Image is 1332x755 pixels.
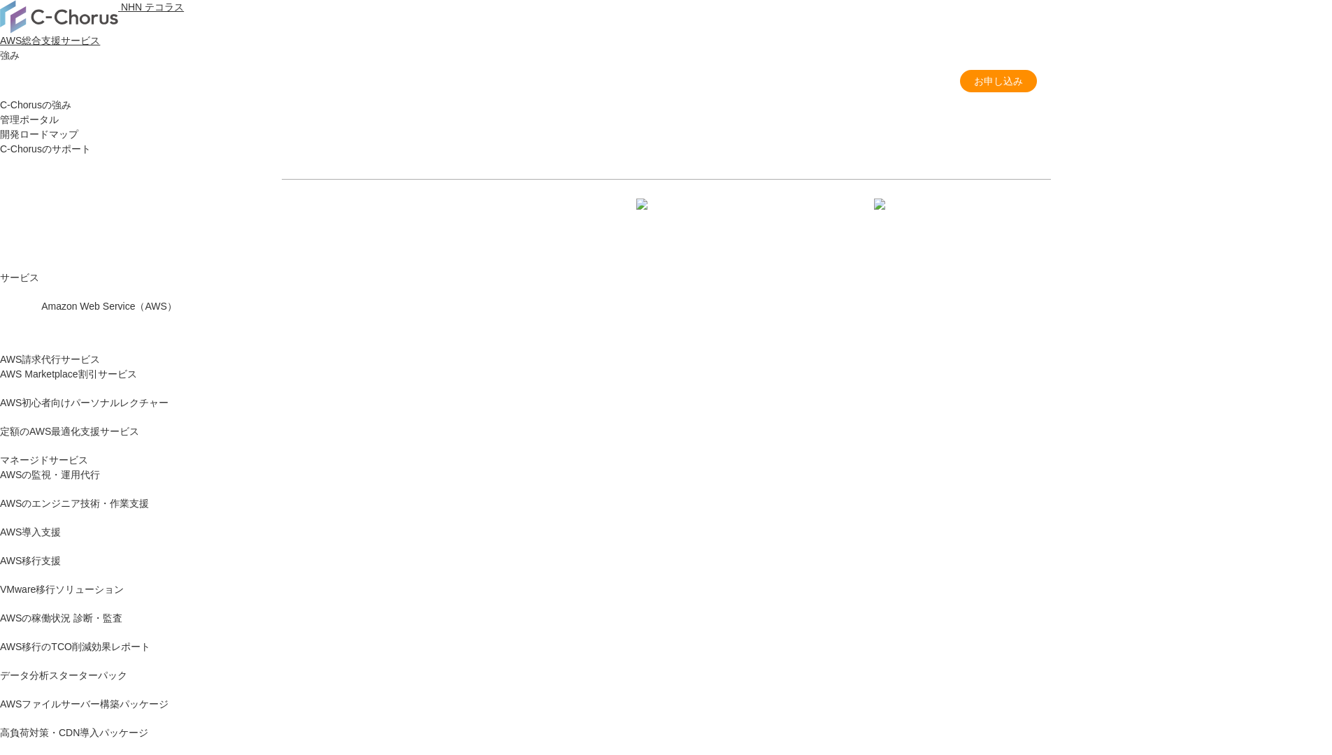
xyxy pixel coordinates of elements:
[436,202,659,236] a: 資料を請求する
[41,301,177,312] span: Amazon Web Service（AWS）
[603,74,672,89] a: 請求代行プラン
[874,199,885,239] img: 矢印
[692,74,760,89] a: 特長・メリット
[960,74,1037,89] span: お申し込み
[960,70,1037,92] a: お申し込み
[636,199,647,239] img: 矢印
[780,74,861,89] a: 請求代行 導入事例
[880,74,939,89] a: よくある質問
[673,202,897,236] a: まずは相談する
